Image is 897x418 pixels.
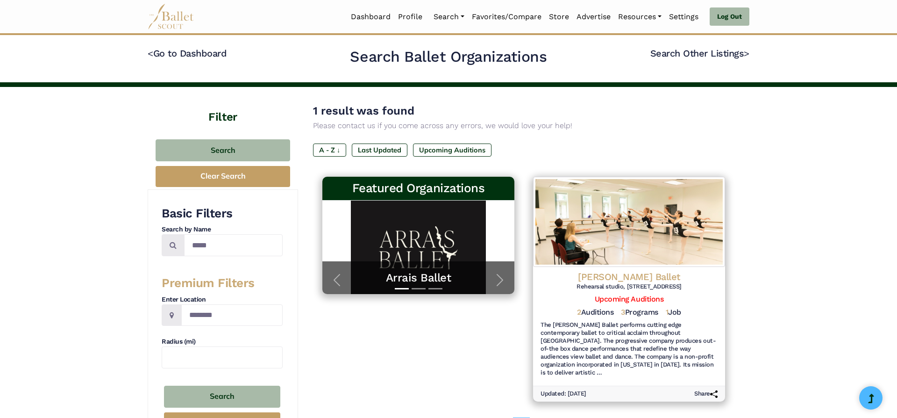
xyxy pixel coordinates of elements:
h5: Auditions [577,308,613,317]
a: Log Out [710,7,749,26]
label: Last Updated [352,144,407,157]
button: Search [164,386,280,408]
p: Please contact us if you come across any errors, we would love your help! [313,120,734,132]
h5: Programs [621,308,658,317]
h6: The [PERSON_NAME] Ballet performs cutting edge contemporary ballet to critical acclaim throughout... [541,321,718,376]
button: Clear Search [156,166,290,187]
button: Slide 1 [395,283,409,294]
span: 1 result was found [313,104,414,117]
label: Upcoming Auditions [413,144,491,157]
span: 3 [621,308,625,317]
a: Store [545,7,573,27]
span: 1 [666,308,669,317]
h3: Basic Filters [162,206,283,222]
h6: Share [694,390,718,398]
button: Slide 2 [412,283,426,294]
h4: Enter Location [162,295,283,304]
input: Location [181,304,283,326]
h3: Premium Filters [162,275,283,291]
a: Settings [665,7,702,27]
h4: Search by Name [162,225,283,234]
button: Search [156,139,290,161]
a: Profile [394,7,426,27]
h3: Featured Organizations [330,180,507,196]
code: > [744,47,749,59]
input: Search by names... [184,234,283,256]
a: Upcoming Auditions [595,295,663,303]
a: <Go to Dashboard [148,48,227,59]
h4: [PERSON_NAME] Ballet [541,271,718,283]
a: Search Other Listings> [650,48,749,59]
h4: Radius (mi) [162,337,283,346]
h2: Search Ballet Organizations [350,47,547,67]
code: < [148,47,153,59]
a: Favorites/Compare [468,7,545,27]
label: A - Z ↓ [313,144,346,157]
a: Resources [614,7,665,27]
a: Dashboard [347,7,394,27]
h6: Rehearsal studio, [STREET_ADDRESS] [541,283,718,291]
button: Slide 3 [428,283,442,294]
a: Advertise [573,7,614,27]
h4: Filter [148,87,298,125]
h6: Updated: [DATE] [541,390,586,398]
a: Arrais Ballet [332,271,505,285]
h5: Job [666,308,681,317]
span: 2 [577,308,581,317]
img: Logo [533,177,725,267]
a: Search [430,7,468,27]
